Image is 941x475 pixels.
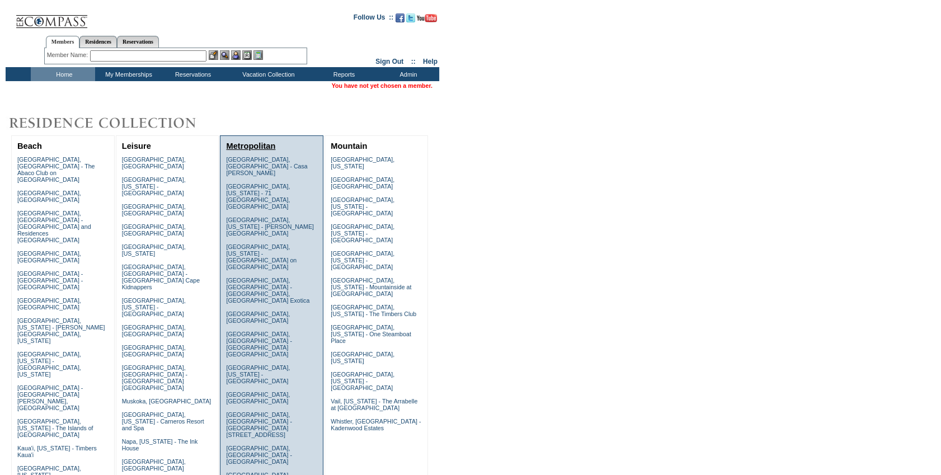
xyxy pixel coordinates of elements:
td: Home [31,67,95,81]
a: [GEOGRAPHIC_DATA], [US_STATE] - [GEOGRAPHIC_DATA] [331,250,394,270]
a: Muskoka, [GEOGRAPHIC_DATA] [122,398,211,405]
a: Become our fan on Facebook [396,17,404,23]
a: [GEOGRAPHIC_DATA], [GEOGRAPHIC_DATA] - [GEOGRAPHIC_DATA] Cape Kidnappers [122,264,200,290]
a: [GEOGRAPHIC_DATA] - [GEOGRAPHIC_DATA][PERSON_NAME], [GEOGRAPHIC_DATA] [17,384,83,411]
a: [GEOGRAPHIC_DATA], [GEOGRAPHIC_DATA] [122,344,186,358]
a: Leisure [122,142,151,151]
img: b_edit.gif [209,50,218,60]
td: Reports [310,67,375,81]
a: [GEOGRAPHIC_DATA], [GEOGRAPHIC_DATA] - [GEOGRAPHIC_DATA][STREET_ADDRESS] [226,411,291,438]
span: You have not yet chosen a member. [332,82,432,89]
a: Follow us on Twitter [406,17,415,23]
a: Residences [79,36,117,48]
img: Follow us on Twitter [406,13,415,22]
img: Reservations [242,50,252,60]
a: [GEOGRAPHIC_DATA], [GEOGRAPHIC_DATA] [226,311,290,324]
td: Vacation Collection [224,67,310,81]
a: Members [46,36,80,48]
a: [GEOGRAPHIC_DATA], [US_STATE] - [GEOGRAPHIC_DATA], [US_STATE] [17,351,81,378]
a: [GEOGRAPHIC_DATA], [GEOGRAPHIC_DATA] - [GEOGRAPHIC_DATA] [GEOGRAPHIC_DATA] [226,331,291,358]
a: [GEOGRAPHIC_DATA], [GEOGRAPHIC_DATA] [226,391,290,405]
a: [GEOGRAPHIC_DATA], [US_STATE] - 71 [GEOGRAPHIC_DATA], [GEOGRAPHIC_DATA] [226,183,290,210]
a: [GEOGRAPHIC_DATA], [US_STATE] - [GEOGRAPHIC_DATA] [122,297,186,317]
a: Whistler, [GEOGRAPHIC_DATA] - Kadenwood Estates [331,418,421,431]
a: [GEOGRAPHIC_DATA], [US_STATE] - Mountainside at [GEOGRAPHIC_DATA] [331,277,411,297]
td: Follow Us :: [354,12,393,26]
a: [GEOGRAPHIC_DATA], [GEOGRAPHIC_DATA] [331,176,394,190]
a: Kaua'i, [US_STATE] - Timbers Kaua'i [17,445,97,458]
a: [GEOGRAPHIC_DATA], [GEOGRAPHIC_DATA] - [GEOGRAPHIC_DATA] and Residences [GEOGRAPHIC_DATA] [17,210,91,243]
a: Help [423,58,437,65]
a: [GEOGRAPHIC_DATA], [GEOGRAPHIC_DATA] [17,190,81,203]
img: View [220,50,229,60]
a: [GEOGRAPHIC_DATA], [GEOGRAPHIC_DATA] - [GEOGRAPHIC_DATA], [GEOGRAPHIC_DATA] Exotica [226,277,309,304]
a: [GEOGRAPHIC_DATA], [US_STATE] - [GEOGRAPHIC_DATA] [331,223,394,243]
a: [GEOGRAPHIC_DATA], [US_STATE] - One Steamboat Place [331,324,411,344]
span: :: [411,58,416,65]
img: Destinations by Exclusive Resorts [6,112,224,134]
a: [GEOGRAPHIC_DATA], [US_STATE] - [GEOGRAPHIC_DATA] [331,371,394,391]
a: [GEOGRAPHIC_DATA], [GEOGRAPHIC_DATA] - [GEOGRAPHIC_DATA] [GEOGRAPHIC_DATA] [122,364,187,391]
a: [GEOGRAPHIC_DATA], [US_STATE] - [PERSON_NAME][GEOGRAPHIC_DATA] [226,217,314,237]
td: Admin [375,67,439,81]
a: [GEOGRAPHIC_DATA] - [GEOGRAPHIC_DATA] - [GEOGRAPHIC_DATA] [17,270,83,290]
td: Reservations [159,67,224,81]
img: Compass Home [15,6,88,29]
img: Become our fan on Facebook [396,13,404,22]
a: Sign Out [375,58,403,65]
a: [GEOGRAPHIC_DATA], [US_STATE] [122,243,186,257]
a: [GEOGRAPHIC_DATA], [US_STATE] - [GEOGRAPHIC_DATA] on [GEOGRAPHIC_DATA] [226,243,297,270]
a: Metropolitan [226,142,275,151]
a: [GEOGRAPHIC_DATA], [GEOGRAPHIC_DATA] [122,223,186,237]
a: [GEOGRAPHIC_DATA], [GEOGRAPHIC_DATA] [122,458,186,472]
a: Napa, [US_STATE] - The Ink House [122,438,198,452]
a: [GEOGRAPHIC_DATA], [GEOGRAPHIC_DATA] [17,297,81,311]
td: My Memberships [95,67,159,81]
a: [GEOGRAPHIC_DATA], [US_STATE] - [GEOGRAPHIC_DATA] [331,196,394,217]
a: [GEOGRAPHIC_DATA], [US_STATE] [331,351,394,364]
img: Subscribe to our YouTube Channel [417,14,437,22]
a: [GEOGRAPHIC_DATA], [US_STATE] - [GEOGRAPHIC_DATA] [226,364,290,384]
a: Subscribe to our YouTube Channel [417,17,437,23]
a: [GEOGRAPHIC_DATA], [US_STATE] - The Timbers Club [331,304,416,317]
a: Mountain [331,142,367,151]
img: Impersonate [231,50,241,60]
a: [GEOGRAPHIC_DATA], [US_STATE] - [PERSON_NAME][GEOGRAPHIC_DATA], [US_STATE] [17,317,105,344]
a: [GEOGRAPHIC_DATA], [GEOGRAPHIC_DATA] - Casa [PERSON_NAME] [226,156,307,176]
a: [GEOGRAPHIC_DATA], [GEOGRAPHIC_DATA] [122,156,186,170]
a: Vail, [US_STATE] - The Arrabelle at [GEOGRAPHIC_DATA] [331,398,417,411]
a: Beach [17,142,42,151]
a: [GEOGRAPHIC_DATA], [US_STATE] - [GEOGRAPHIC_DATA] [122,176,186,196]
div: Member Name: [47,50,90,60]
img: b_calculator.gif [253,50,263,60]
a: [GEOGRAPHIC_DATA], [US_STATE] [331,156,394,170]
a: [GEOGRAPHIC_DATA], [GEOGRAPHIC_DATA] [17,250,81,264]
a: [GEOGRAPHIC_DATA], [GEOGRAPHIC_DATA] [122,324,186,337]
a: Reservations [117,36,159,48]
a: [GEOGRAPHIC_DATA], [US_STATE] - The Islands of [GEOGRAPHIC_DATA] [17,418,93,438]
a: [GEOGRAPHIC_DATA], [GEOGRAPHIC_DATA] [122,203,186,217]
a: [GEOGRAPHIC_DATA], [GEOGRAPHIC_DATA] - The Abaco Club on [GEOGRAPHIC_DATA] [17,156,95,183]
a: [GEOGRAPHIC_DATA], [US_STATE] - Carneros Resort and Spa [122,411,204,431]
a: [GEOGRAPHIC_DATA], [GEOGRAPHIC_DATA] - [GEOGRAPHIC_DATA] [226,445,291,465]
